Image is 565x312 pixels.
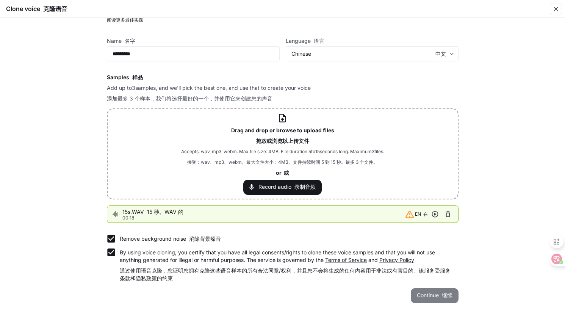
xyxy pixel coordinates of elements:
[125,38,135,44] font: 名字
[325,257,367,263] a: Terms of Service
[284,169,289,176] font: 或
[181,148,384,169] span: Accepts: wav, mp3, webm. Max file size: 4MB. File duration 5 to 15 seconds long. Maximum 3 files.
[107,17,143,23] font: 阅读更多最佳实践
[122,216,405,220] p: 00:18
[291,50,446,58] div: Chinese
[231,127,334,144] b: Drag and drop or browse to upload files
[120,267,451,281] font: 通过使用语音克隆，您证明您拥有克隆这些语音样本的所有合法同意/权利，并且您不会将生成的任何内容用于非法或有害目的。该服务受 和 的约束
[107,7,162,23] a: Read more best practices阅读更多最佳实践
[147,209,183,215] font: 15 秒。WAV 的
[379,257,414,263] a: Privacy Policy
[442,292,452,298] font: 继续
[6,5,67,13] h5: Clone voice
[243,180,322,195] button: Record audio 录制音频
[120,235,221,243] p: Remove background noise
[415,210,428,218] span: EN
[120,249,452,285] p: By using voice cloning, you certify that you have all legal consents/rights to clone these voice ...
[107,74,459,81] h6: Samples
[120,267,451,281] a: 服务条款
[286,50,458,58] div: Chinese 中文
[187,159,378,165] font: 接受：wav、mp3、webm。最大文件大小：4MB。文件持续时间 5 到 15 秒。最多 3 个文件。
[294,183,316,190] font: 录制音频
[107,38,135,44] p: Name
[189,235,221,242] font: 消除背景噪音
[136,275,157,281] a: 隐私政策
[423,211,428,217] font: 在
[107,95,272,102] font: 添加最多 3 个样本，我们将选择最好的一个，并使用它来创建您的声音
[107,84,459,105] p: Add up to 3 samples, and we'll pick the best one, and use that to create your voice
[411,288,459,303] button: Continue 继续
[314,38,324,44] font: 语言
[256,138,309,144] font: 拖放或浏览以上传文件
[43,5,67,13] font: 克隆语音
[132,74,143,80] font: 样品
[404,209,415,219] svg: Detected language: EN doesn't match selected language: ZH
[286,38,324,44] p: Language
[435,50,446,57] font: 中文
[276,169,289,176] b: or
[122,208,405,216] span: 15s.WAV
